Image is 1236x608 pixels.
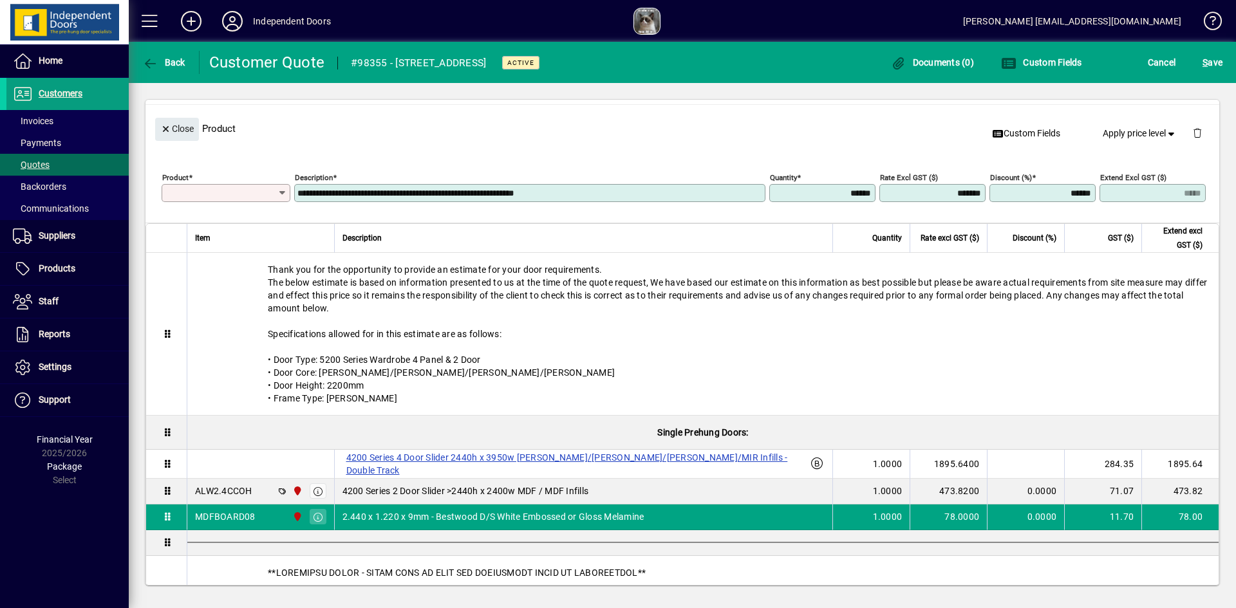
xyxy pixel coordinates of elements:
span: Support [39,394,71,405]
mat-label: Discount (%) [990,172,1032,181]
span: S [1203,57,1208,68]
span: Home [39,55,62,66]
td: 71.07 [1064,479,1141,504]
a: Staff [6,286,129,318]
a: Settings [6,351,129,383]
span: Description [342,231,382,245]
span: Settings [39,362,71,372]
a: Knowledge Base [1194,3,1220,44]
div: ALW2.4CCOH [195,484,252,497]
button: Profile [212,10,253,33]
div: 473.8200 [918,484,979,497]
span: Payments [13,138,61,148]
span: Cancel [1148,52,1176,73]
button: Close [155,118,199,141]
span: Products [39,263,75,273]
a: Quotes [6,154,129,176]
td: 78.00 [1141,504,1219,530]
span: ave [1203,52,1222,73]
span: Extend excl GST ($) [1150,224,1203,252]
div: 1895.6400 [918,457,979,470]
div: [PERSON_NAME] [EMAIL_ADDRESS][DOMAIN_NAME] [963,11,1181,32]
span: Custom Fields [992,127,1060,140]
span: Invoices [13,116,53,126]
a: Invoices [6,110,129,132]
span: GST ($) [1108,231,1134,245]
a: Suppliers [6,220,129,252]
a: Backorders [6,176,129,198]
button: Cancel [1145,51,1179,74]
a: Home [6,45,129,77]
button: Custom Fields [987,122,1065,145]
span: 1.0000 [873,484,903,497]
span: Communications [13,203,89,214]
mat-label: Product [162,172,189,181]
div: #98355 - [STREET_ADDRESS] [351,53,486,73]
a: Reports [6,318,129,351]
a: Communications [6,198,129,219]
span: Suppliers [39,230,75,241]
span: Discount (%) [1013,231,1056,245]
button: Custom Fields [998,51,1085,74]
mat-label: Extend excl GST ($) [1100,172,1166,181]
span: Christchurch [289,510,304,524]
button: Documents (0) [887,51,977,74]
td: 473.82 [1141,479,1219,504]
span: Staff [39,296,59,306]
span: 1.0000 [873,457,903,470]
div: 78.0000 [918,510,979,523]
span: Active [507,59,534,67]
app-page-header-button: Back [129,51,200,74]
button: Save [1199,51,1226,74]
span: 4200 Series 2 Door Slider >2440h x 2400w MDF / MDF Infills [342,484,589,497]
span: Custom Fields [1001,57,1082,68]
mat-label: Description [295,172,333,181]
button: Add [171,10,212,33]
span: Customers [39,88,82,98]
app-page-header-button: Close [152,122,202,134]
label: 4200 Series 4 Door Slider 2440h x 3950w [PERSON_NAME]/[PERSON_NAME]/[PERSON_NAME]/MIR Infills - D... [342,450,810,478]
span: Close [160,118,194,140]
button: Back [139,51,189,74]
app-page-header-button: Delete [1182,127,1213,138]
span: Christchurch [289,484,304,498]
td: 284.35 [1064,450,1141,479]
span: Rate excl GST ($) [921,231,979,245]
span: Apply price level [1103,127,1177,140]
button: Delete [1182,118,1213,149]
div: Product [145,105,1219,152]
span: Reports [39,329,70,339]
div: MDFBOARD08 [195,510,256,523]
a: Support [6,384,129,416]
button: Apply price level [1098,122,1183,145]
td: 0.0000 [987,504,1064,530]
div: Independent Doors [253,11,331,32]
a: Products [6,253,129,285]
div: Customer Quote [209,52,325,73]
span: Quotes [13,160,50,170]
span: Package [47,461,82,472]
span: Financial Year [37,434,93,445]
td: 11.70 [1064,504,1141,530]
span: Documents (0) [890,57,974,68]
span: Backorders [13,181,66,192]
div: Single Prehung Doors: [187,416,1219,449]
span: Quantity [872,231,902,245]
span: Back [142,57,185,68]
span: 2.440 x 1.220 x 9mm - Bestwood D/S White Embossed or Gloss Melamine [342,510,644,523]
td: 1895.64 [1141,450,1219,479]
mat-label: Quantity [770,172,797,181]
mat-label: Rate excl GST ($) [880,172,938,181]
span: Item [195,231,211,245]
td: 0.0000 [987,479,1064,504]
a: Payments [6,132,129,154]
span: 1.0000 [873,510,903,523]
div: Thank you for the opportunity to provide an estimate for your door requirements. The below estima... [187,253,1219,415]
